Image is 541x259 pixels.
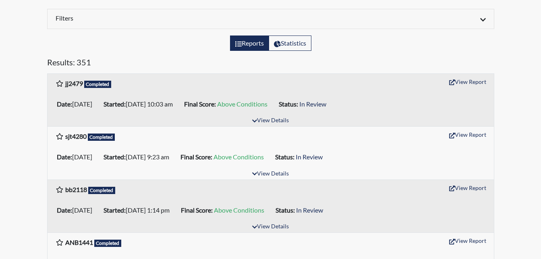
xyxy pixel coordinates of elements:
[446,75,490,88] button: View Report
[65,79,83,87] b: jj2479
[446,234,490,247] button: View Report
[47,57,494,70] h5: Results: 351
[88,134,115,141] span: Completed
[65,186,87,193] b: bb2118
[296,206,323,214] span: In Review
[269,36,311,51] label: View statistics about completed interviews
[217,100,267,108] span: Above Conditions
[249,115,292,126] button: View Details
[299,100,326,108] span: In Review
[180,153,212,161] b: Final Score:
[100,150,177,163] li: [DATE] 9:23 am
[54,204,100,217] li: [DATE]
[57,100,72,108] b: Date:
[65,238,93,246] b: ANB1441
[88,187,116,194] span: Completed
[54,150,100,163] li: [DATE]
[446,128,490,141] button: View Report
[446,182,490,194] button: View Report
[57,206,72,214] b: Date:
[54,98,100,111] li: [DATE]
[214,206,264,214] span: Above Conditions
[65,132,87,140] b: sjt4280
[84,81,112,88] span: Completed
[249,169,292,180] button: View Details
[296,153,323,161] span: In Review
[104,206,126,214] b: Started:
[94,240,122,247] span: Completed
[213,153,264,161] span: Above Conditions
[104,100,126,108] b: Started:
[275,153,294,161] b: Status:
[50,14,492,24] div: Click to expand/collapse filters
[184,100,216,108] b: Final Score:
[57,153,72,161] b: Date:
[104,153,126,161] b: Started:
[230,36,269,51] label: View the list of reports
[249,221,292,232] button: View Details
[279,100,298,108] b: Status:
[276,206,295,214] b: Status:
[56,14,265,22] h6: Filters
[100,204,178,217] li: [DATE] 1:14 pm
[100,98,181,111] li: [DATE] 10:03 am
[181,206,213,214] b: Final Score:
